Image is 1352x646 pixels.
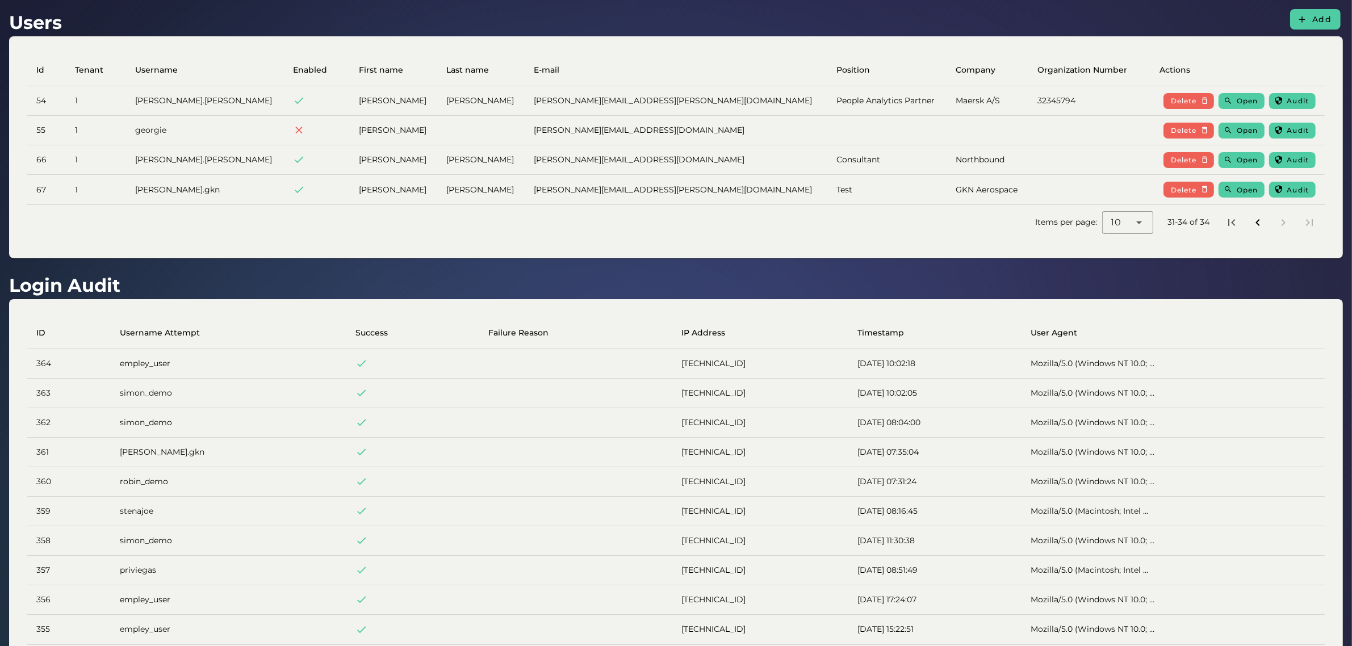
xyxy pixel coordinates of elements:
[1312,14,1332,24] span: Add
[837,64,870,76] span: Position
[111,615,346,644] td: empley_user
[681,327,725,339] span: IP Address
[848,585,1022,615] td: [DATE] 17:24:07
[1269,123,1316,139] button: Audit
[1236,126,1258,135] span: Open
[672,497,848,526] td: [TECHNICAL_ID]
[1163,182,1214,198] button: Delete
[848,467,1022,497] td: [DATE] 07:31:24
[947,175,1028,204] td: GKN Aerospace
[848,408,1022,438] td: [DATE] 08:04:00
[672,379,848,408] td: [TECHNICAL_ID]
[525,175,827,204] td: [PERSON_NAME][EMAIL_ADDRESS][PERSON_NAME][DOMAIN_NAME]
[848,497,1022,526] td: [DATE] 08:16:45
[111,467,346,497] td: robin_demo
[1287,97,1309,105] span: Audit
[1031,327,1077,339] span: User Agent
[956,64,995,76] span: Company
[66,86,125,116] td: 1
[27,175,66,204] td: 67
[1163,123,1214,139] button: Delete
[126,116,284,145] td: georgie
[75,64,103,76] span: Tenant
[27,349,111,379] td: 364
[848,438,1022,467] td: [DATE] 07:35:04
[672,438,848,467] td: [TECHNICAL_ID]
[525,116,827,145] td: [PERSON_NAME][EMAIL_ADDRESS][DOMAIN_NAME]
[1031,565,1148,575] span: Mozilla/5.0 (Macintosh; Intel ...
[36,64,44,76] span: Id
[446,64,489,76] span: Last name
[27,408,111,438] td: 362
[672,585,848,615] td: [TECHNICAL_ID]
[525,145,827,175] td: [PERSON_NAME][EMAIL_ADDRESS][DOMAIN_NAME]
[1163,93,1214,109] button: Delete
[848,615,1022,644] td: [DATE] 15:22:51
[126,175,284,204] td: [PERSON_NAME].gkn
[1170,126,1197,135] span: Delete
[27,379,111,408] td: 363
[848,526,1022,556] td: [DATE] 11:30:38
[848,379,1022,408] td: [DATE] 10:02:05
[1219,182,1265,198] button: Open
[1248,212,1268,233] button: Previous page
[1236,97,1258,105] span: Open
[1269,93,1316,109] button: Audit
[947,86,1028,116] td: Maersk A/S
[350,175,437,204] td: [PERSON_NAME]
[1269,152,1316,168] button: Audit
[120,327,200,339] span: Username Attempt
[1170,97,1197,105] span: Delete
[848,556,1022,585] td: [DATE] 08:51:49
[359,64,403,76] span: First name
[857,327,904,339] span: Timestamp
[1236,186,1258,194] span: Open
[672,467,848,497] td: [TECHNICAL_ID]
[27,116,66,145] td: 55
[27,585,111,615] td: 356
[828,175,947,204] td: Test
[1287,156,1309,164] span: Audit
[1031,506,1148,516] span: Mozilla/5.0 (Macintosh; Intel ...
[1170,156,1197,164] span: Delete
[1037,64,1127,76] span: Organization Number
[1170,186,1197,194] span: Delete
[111,349,346,379] td: empley_user
[1036,216,1102,228] span: Items per page:
[27,86,66,116] td: 54
[437,175,525,204] td: [PERSON_NAME]
[36,327,45,339] span: ID
[1290,9,1341,30] button: Add
[1031,476,1154,486] span: Mozilla/5.0 (Windows NT 10.0; ...
[1160,64,1191,76] span: Actions
[672,615,848,644] td: [TECHNICAL_ID]
[672,349,848,379] td: [TECHNICAL_ID]
[828,145,947,175] td: Consultant
[1287,186,1309,194] span: Audit
[828,86,947,116] td: People Analytics Partner
[66,175,125,204] td: 1
[135,64,178,76] span: Username
[66,116,125,145] td: 1
[1168,216,1210,228] div: 31-34 of 34
[1221,212,1242,233] button: First page
[350,86,437,116] td: [PERSON_NAME]
[66,145,125,175] td: 1
[489,327,549,339] span: Failure Reason
[111,497,346,526] td: stenajoe
[27,438,111,467] td: 361
[27,526,111,556] td: 358
[27,615,111,644] td: 355
[126,86,284,116] td: [PERSON_NAME].[PERSON_NAME]
[111,526,346,556] td: simon_demo
[1031,535,1154,546] span: Mozilla/5.0 (Windows NT 10.0; ...
[27,556,111,585] td: 357
[1269,182,1316,198] button: Audit
[111,438,346,467] td: [PERSON_NAME].gkn
[1236,156,1258,164] span: Open
[294,64,328,76] span: Enabled
[1287,126,1309,135] span: Audit
[534,64,559,76] span: E-mail
[1219,93,1265,109] button: Open
[848,349,1022,379] td: [DATE] 10:02:18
